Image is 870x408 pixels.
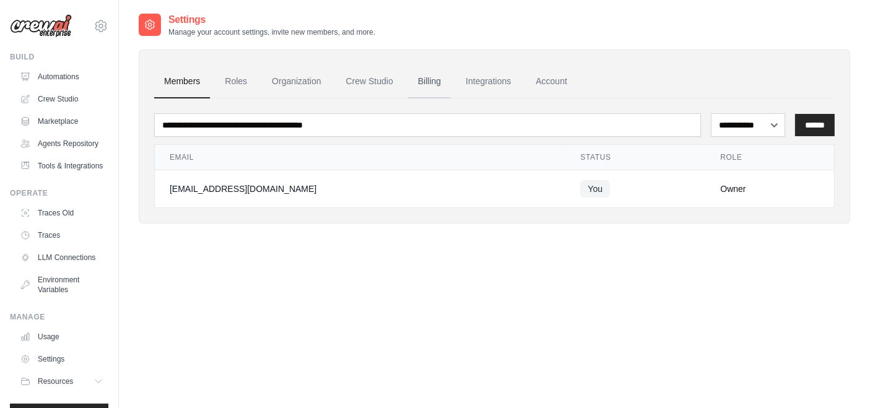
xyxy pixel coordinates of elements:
[15,89,108,109] a: Crew Studio
[10,312,108,322] div: Manage
[10,14,72,38] img: Logo
[15,270,108,300] a: Environment Variables
[170,183,550,195] div: [EMAIL_ADDRESS][DOMAIN_NAME]
[15,248,108,267] a: LLM Connections
[215,65,257,98] a: Roles
[15,203,108,223] a: Traces Old
[15,156,108,176] a: Tools & Integrations
[336,65,403,98] a: Crew Studio
[15,134,108,154] a: Agents Repository
[15,349,108,369] a: Settings
[705,145,834,170] th: Role
[565,145,705,170] th: Status
[262,65,331,98] a: Organization
[720,183,819,195] div: Owner
[10,188,108,198] div: Operate
[408,65,451,98] a: Billing
[38,376,73,386] span: Resources
[155,145,565,170] th: Email
[154,65,210,98] a: Members
[168,27,375,37] p: Manage your account settings, invite new members, and more.
[526,65,577,98] a: Account
[15,111,108,131] a: Marketplace
[15,67,108,87] a: Automations
[15,327,108,347] a: Usage
[15,225,108,245] a: Traces
[580,180,610,197] span: You
[168,12,375,27] h2: Settings
[15,371,108,391] button: Resources
[456,65,521,98] a: Integrations
[10,52,108,62] div: Build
